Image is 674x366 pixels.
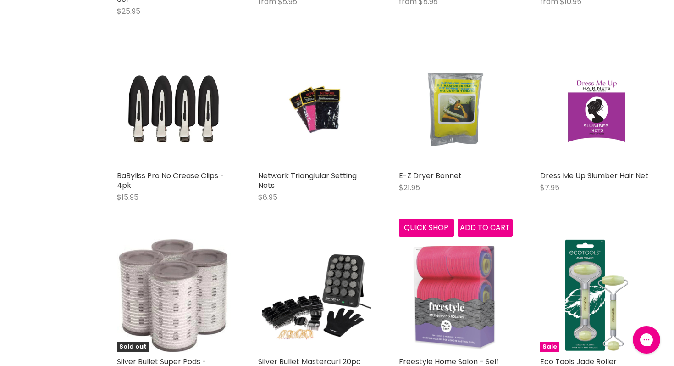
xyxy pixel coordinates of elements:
img: Network Trianglular Setting Nets [277,53,352,167]
span: $7.95 [540,182,559,193]
img: Silver Bullet Mastercurl 20pc Hot Rollers [258,239,372,353]
img: Silver Bullet Super Pods - Clearance! [117,239,231,353]
a: E-Z Dryer Bonnet [399,53,513,167]
a: Dress Me Up Slumber Hair Net [540,170,648,181]
a: Network Trianglular Setting Nets [258,170,357,191]
img: BaByliss Pro No Crease Clips - 4pk [117,53,231,167]
span: Sold out [117,342,149,352]
span: Add to cart [460,222,510,233]
span: $15.95 [117,192,138,203]
a: Silver Bullet Super Pods - Clearance!Sold out [117,239,231,353]
span: Sale [540,342,559,352]
span: $25.95 [117,6,140,17]
img: Freestyle Home Salon - Self Grip Velcro Rollers 18pc [399,239,513,353]
button: Add to cart [458,219,513,237]
a: BaByliss Pro No Crease Clips - 4pk [117,170,224,191]
a: Eco Tools Jade RollerSale [540,239,654,353]
img: E-Z Dryer Bonnet [418,53,493,167]
img: Eco Tools Jade Roller [540,239,654,353]
a: Network Trianglular Setting Nets [258,53,372,167]
a: Dress Me Up Slumber Hair Net [540,53,654,167]
span: $8.95 [258,192,277,203]
button: Quick shop [399,219,454,237]
a: E-Z Dryer Bonnet [399,170,462,181]
img: Dress Me Up Slumber Hair Net [559,53,635,167]
span: $21.95 [399,182,420,193]
iframe: Gorgias live chat messenger [628,323,665,357]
